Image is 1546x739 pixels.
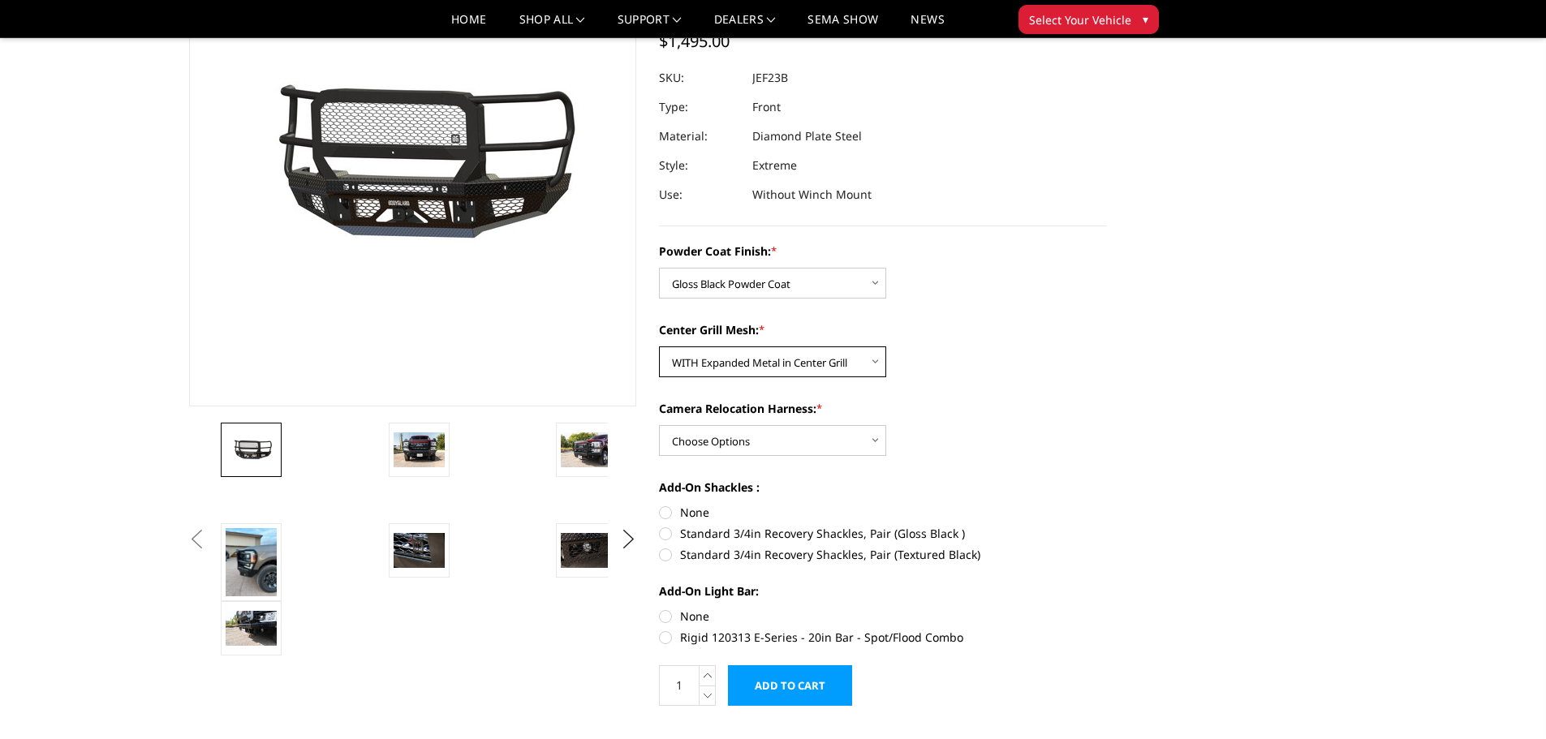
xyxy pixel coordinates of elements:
span: $1,495.00 [659,30,730,52]
img: 2023-2026 Ford F250-350 - FT Series - Extreme Front Bumper [561,432,612,466]
a: News [911,14,944,37]
dt: SKU: [659,63,740,92]
dd: JEF23B [752,63,788,92]
label: Camera Relocation Harness: [659,400,1107,417]
a: Support [618,14,682,37]
img: 2023-2026 Ford F250-350 - FT Series - Extreme Front Bumper [226,528,277,596]
span: Select Your Vehicle [1029,11,1131,28]
dd: Extreme [752,151,797,180]
label: Add-On Light Bar: [659,582,1107,599]
img: 2023-2026 Ford F250-350 - FT Series - Extreme Front Bumper [394,533,445,567]
label: Center Grill Mesh: [659,321,1107,338]
dt: Use: [659,180,740,209]
a: shop all [519,14,585,37]
img: 2023-2026 Ford F250-350 - FT Series - Extreme Front Bumper [561,533,612,567]
span: ▾ [1143,11,1148,28]
button: Previous [185,527,209,552]
img: 2023-2026 Ford F250-350 - FT Series - Extreme Front Bumper [226,438,277,462]
dt: Type: [659,92,740,122]
a: Home [451,14,486,37]
dd: Without Winch Mount [752,180,872,209]
label: None [659,608,1107,625]
label: None [659,504,1107,521]
dd: Diamond Plate Steel [752,122,862,151]
label: Standard 3/4in Recovery Shackles, Pair (Textured Black) [659,546,1107,563]
dd: Front [752,92,781,122]
a: SEMA Show [807,14,878,37]
iframe: Chat Widget [1465,661,1546,739]
label: Powder Coat Finish: [659,243,1107,260]
dt: Style: [659,151,740,180]
label: Rigid 120313 E-Series - 20in Bar - Spot/Flood Combo [659,629,1107,646]
dt: Material: [659,122,740,151]
button: Next [616,527,640,552]
label: Standard 3/4in Recovery Shackles, Pair (Gloss Black ) [659,525,1107,542]
img: 2023-2026 Ford F250-350 - FT Series - Extreme Front Bumper [394,432,445,466]
input: Add to Cart [728,665,852,706]
button: Select Your Vehicle [1018,5,1159,34]
a: Dealers [714,14,776,37]
img: 2023-2026 Ford F250-350 - FT Series - Extreme Front Bumper [226,611,277,645]
label: Add-On Shackles : [659,479,1107,496]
